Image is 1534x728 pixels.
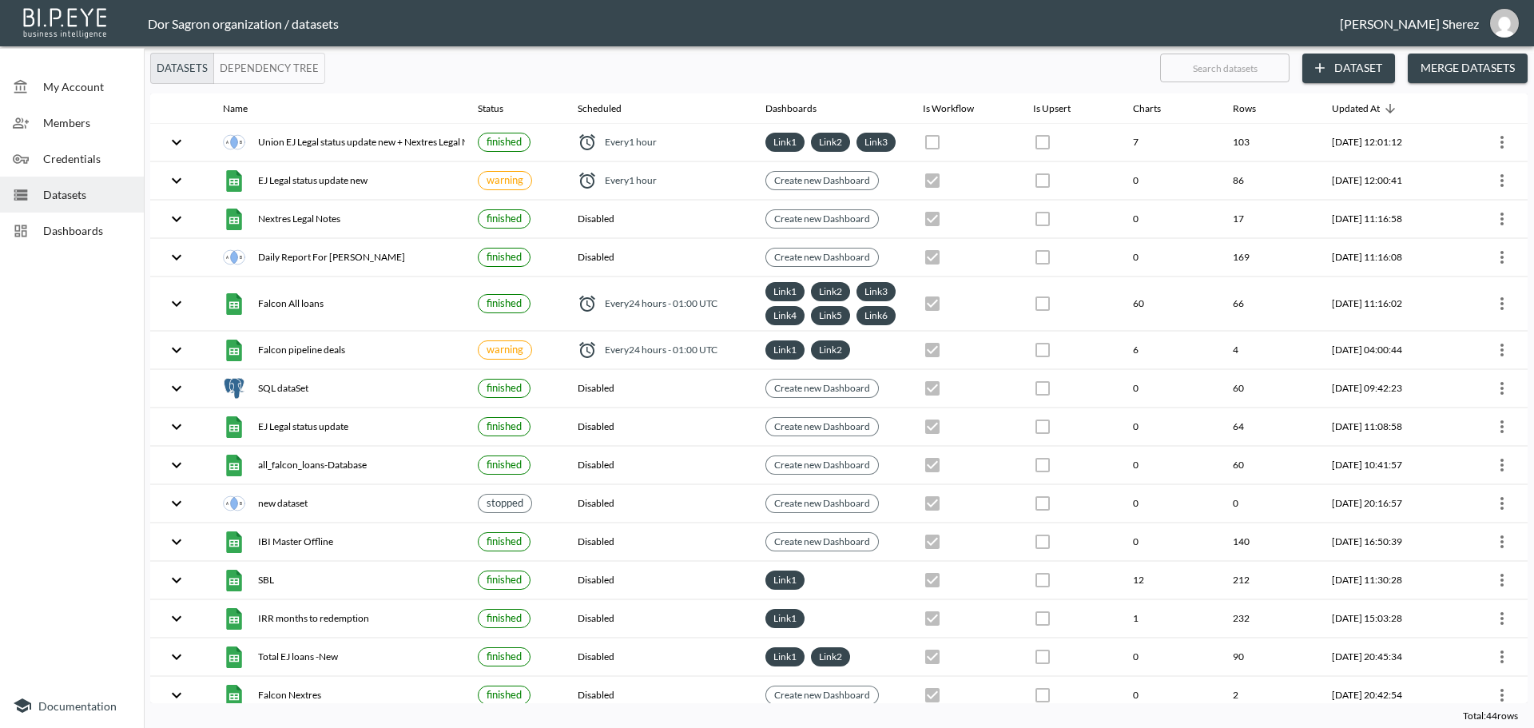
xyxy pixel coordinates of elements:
[923,99,995,118] span: Is Workflow
[1490,9,1519,38] img: 7f1cc0c13fc86b218cd588550a649ee5
[1020,201,1120,238] th: {"type":{},"key":null,"ref":null,"props":{"disabled":true,"color":"primary","style":{"padding":0}...
[1489,376,1515,401] button: more
[765,340,805,360] div: Link1
[811,306,850,325] div: Link5
[765,417,879,436] div: Create new Dashboard
[1489,337,1515,363] button: more
[565,638,753,676] th: Disabled
[765,532,879,551] div: Create new Dashboard
[210,239,466,276] th: {"type":"div","key":null,"ref":null,"props":{"style":{"display":"flex","gap":16,"alignItems":"cen...
[1133,99,1182,118] span: Charts
[210,408,466,446] th: {"type":"div","key":null,"ref":null,"props":{"style":{"display":"flex","gap":16,"alignItems":"cen...
[487,458,522,471] span: finished
[605,296,717,310] span: Every 24 hours - 01:00 UTC
[910,332,1020,369] th: {"type":{},"key":null,"ref":null,"props":{"disabled":true,"checked":true,"color":"primary","style...
[223,569,245,591] img: google sheets
[910,277,1020,331] th: {"type":{},"key":null,"ref":null,"props":{"disabled":true,"checked":true,"color":"primary","style...
[1020,485,1120,523] th: {"type":{},"key":null,"ref":null,"props":{"disabled":true,"checked":false,"color":"primary","styl...
[223,208,453,230] div: Nextres Legal Notes
[223,607,453,630] div: IRR months to redemption
[1428,239,1528,276] th: {"type":{"isMobxInjector":true,"displayName":"inject-with-userStore-stripeStore-datasetsStore(Obj...
[1020,370,1120,408] th: {"type":{},"key":null,"ref":null,"props":{"disabled":true,"checked":false,"color":"primary","styl...
[605,343,717,356] span: Every 24 hours - 01:00 UTC
[465,638,565,676] th: {"type":{},"key":null,"ref":null,"props":{"size":"small","label":{"type":{},"key":null,"ref":null...
[163,567,190,594] button: expand row
[1489,129,1515,155] button: more
[163,205,190,233] button: expand row
[753,277,910,331] th: {"type":"div","key":null,"ref":null,"props":{"style":{"display":"flex","flexWrap":"wrap","gap":6}...
[811,133,850,152] div: Link2
[1120,162,1220,200] th: 0
[223,99,268,118] span: Name
[223,684,245,706] img: google sheets
[487,212,522,225] span: finished
[861,133,891,151] a: Link3
[1220,523,1320,561] th: 140
[770,647,800,666] a: Link1
[1489,567,1515,593] button: more
[223,131,245,153] img: inner join icon
[910,638,1020,676] th: {"type":{},"key":null,"ref":null,"props":{"disabled":true,"checked":true,"color":"primary","style...
[1220,485,1320,523] th: 0
[765,209,879,229] div: Create new Dashboard
[1020,124,1120,161] th: {"type":{},"key":null,"ref":null,"props":{"disabled":true,"color":"primary","style":{"padding":0}...
[465,124,565,161] th: {"type":{},"key":null,"ref":null,"props":{"size":"small","label":{"type":{},"key":null,"ref":null...
[1220,162,1320,200] th: 86
[1319,162,1428,200] th: 2025-10-15, 12:00:41
[771,379,873,397] a: Create new Dashboard
[816,306,845,324] a: Link5
[1489,206,1515,232] button: more
[1220,447,1320,484] th: 60
[163,528,190,555] button: expand row
[816,282,845,300] a: Link2
[210,162,466,200] th: {"type":"div","key":null,"ref":null,"props":{"style":{"display":"flex","gap":16,"alignItems":"cen...
[478,99,524,118] span: Status
[771,209,873,228] a: Create new Dashboard
[856,282,896,301] div: Link3
[605,173,657,187] span: Every 1 hour
[923,99,974,118] div: Is Workflow
[816,133,845,151] a: Link2
[765,455,879,475] div: Create new Dashboard
[770,571,800,589] a: Link1
[223,416,453,438] div: EJ Legal status update
[1319,370,1428,408] th: 2025-09-28, 09:42:23
[1220,332,1320,369] th: 4
[816,340,845,359] a: Link2
[43,114,131,131] span: Members
[1160,48,1290,88] input: Search datasets
[770,133,800,151] a: Link1
[753,638,910,676] th: {"type":"div","key":null,"ref":null,"props":{"style":{"display":"flex","flexWrap":"wrap","gap":6}...
[578,99,642,118] span: Scheduled
[1319,485,1428,523] th: 2025-09-02, 20:16:57
[910,124,1020,161] th: {"type":{},"key":null,"ref":null,"props":{"disabled":true,"checked":false,"color":"primary","styl...
[753,408,910,446] th: {"type":{},"key":null,"ref":null,"props":{"size":"small","clickable":true,"style":{"background":"...
[210,485,466,523] th: {"type":"div","key":null,"ref":null,"props":{"style":{"display":"flex","gap":16,"alignItems":"cen...
[1033,99,1071,118] div: Is Upsert
[1020,239,1120,276] th: {"type":{},"key":null,"ref":null,"props":{"disabled":true,"color":"primary","style":{"padding":0}...
[1220,638,1320,676] th: 90
[210,332,466,369] th: {"type":"div","key":null,"ref":null,"props":{"style":{"display":"flex","gap":16,"alignItems":"cen...
[13,696,131,715] a: Documentation
[1120,447,1220,484] th: 0
[210,638,466,676] th: {"type":"div","key":null,"ref":null,"props":{"style":{"display":"flex","gap":16,"alignItems":"cen...
[1428,370,1528,408] th: {"type":{"isMobxInjector":true,"displayName":"inject-with-userStore-stripeStore-datasetsStore(Obj...
[770,282,800,300] a: Link1
[910,447,1020,484] th: {"type":{},"key":null,"ref":null,"props":{"disabled":true,"checked":true,"color":"primary","style...
[223,492,245,515] img: inner join icon
[770,609,800,627] a: Link1
[465,408,565,446] th: {"type":{},"key":null,"ref":null,"props":{"size":"small","label":{"type":{},"key":null,"ref":null...
[910,485,1020,523] th: {"type":{},"key":null,"ref":null,"props":{"disabled":true,"checked":true,"color":"primary","style...
[1120,562,1220,599] th: 12
[163,605,190,632] button: expand row
[811,282,850,301] div: Link2
[1319,332,1428,369] th: 2025-10-15, 04:00:44
[1233,99,1277,118] span: Rows
[163,452,190,479] button: expand row
[1120,523,1220,561] th: 0
[861,282,891,300] a: Link3
[765,609,805,628] div: Link1
[465,201,565,238] th: {"type":{},"key":null,"ref":null,"props":{"size":"small","label":{"type":{},"key":null,"ref":null...
[1220,239,1320,276] th: 169
[223,377,453,400] div: SQL dataSet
